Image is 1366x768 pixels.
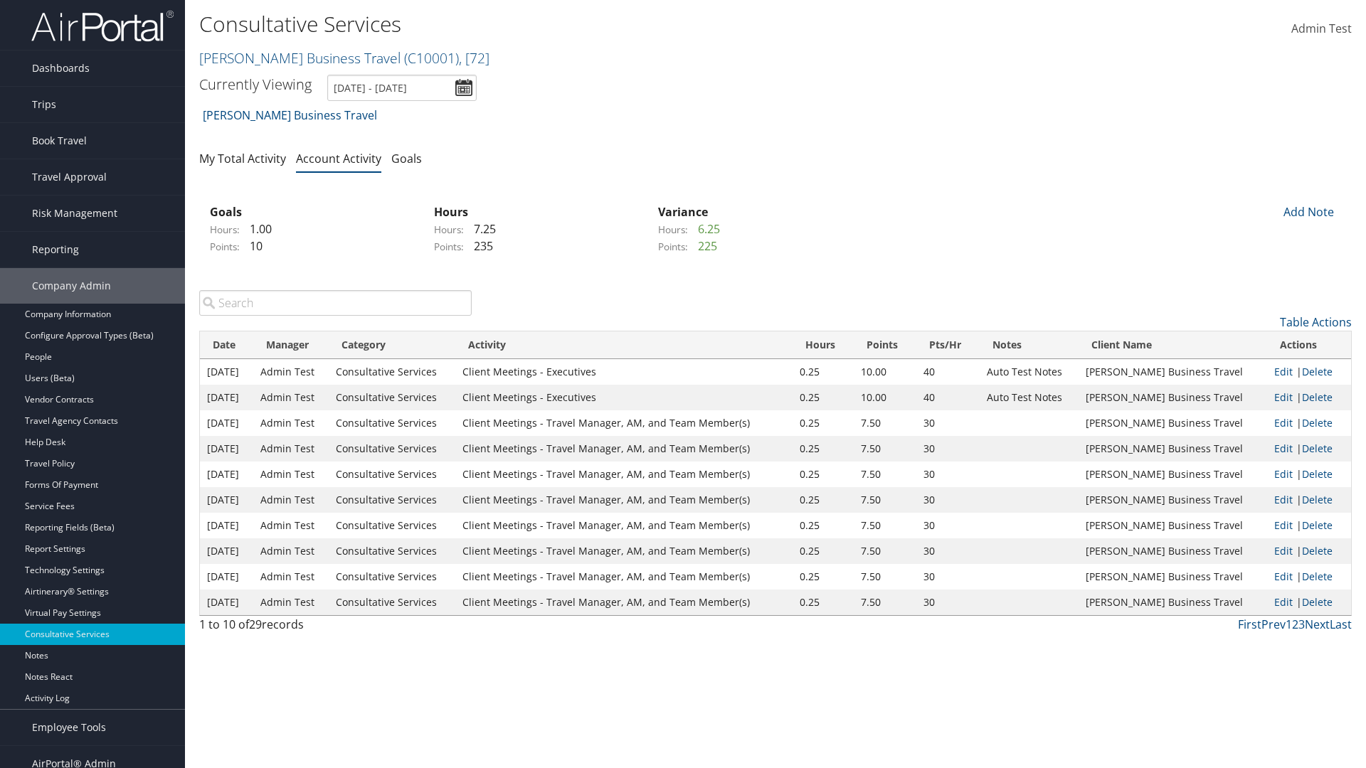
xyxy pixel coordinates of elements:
td: 30 [916,487,980,513]
td: Consultative Services [329,538,455,564]
a: Edit [1274,442,1293,455]
td: [PERSON_NAME] Business Travel [1079,436,1267,462]
span: ( C10001 ) [404,48,459,68]
td: Client Meetings - Travel Manager, AM, and Team Member(s) [455,538,793,564]
a: Delete [1302,493,1333,506]
span: Trips [32,87,56,122]
a: First [1238,617,1261,632]
td: Consultative Services [329,359,455,385]
td: | [1267,538,1351,564]
span: Employee Tools [32,710,106,745]
td: [PERSON_NAME] Business Travel [1079,564,1267,590]
span: Travel Approval [32,159,107,195]
th: Activity: activate to sort column ascending [455,331,793,359]
td: 30 [916,564,980,590]
td: 10.00 [854,385,916,410]
td: Consultative Services [329,564,455,590]
td: Consultative Services [329,436,455,462]
td: [PERSON_NAME] Business Travel [1079,462,1267,487]
td: [PERSON_NAME] Business Travel [1079,359,1267,385]
td: Client Meetings - Executives [455,385,793,410]
td: [DATE] [200,487,253,513]
h1: Consultative Services [199,9,968,39]
td: [PERSON_NAME] Business Travel [1079,385,1267,410]
td: Admin Test [253,564,329,590]
td: 0.25 [793,564,854,590]
a: [PERSON_NAME] Business Travel [203,101,377,129]
td: Consultative Services [329,513,455,538]
td: 30 [916,462,980,487]
strong: Variance [658,204,708,220]
span: 225 [691,238,717,254]
td: 7.50 [854,564,916,590]
a: Edit [1274,570,1293,583]
td: 30 [916,436,980,462]
td: Consultative Services [329,462,455,487]
td: 40 [916,385,980,410]
td: Admin Test [253,385,329,410]
td: Client Meetings - Executives [455,359,793,385]
a: Edit [1274,390,1293,404]
td: Admin Test [253,513,329,538]
td: | [1267,590,1351,615]
span: Admin Test [1291,21,1352,36]
h3: Currently Viewing [199,75,312,94]
td: | [1267,410,1351,436]
th: Pts/Hr [916,331,980,359]
th: Hours [793,331,854,359]
a: Edit [1274,416,1293,430]
td: [DATE] [200,385,253,410]
td: 40 [916,359,980,385]
label: Points: [210,240,240,254]
td: 0.25 [793,359,854,385]
label: Points: [434,240,464,254]
a: Edit [1274,518,1293,532]
td: Admin Test [253,487,329,513]
td: 0.25 [793,538,854,564]
td: 7.50 [854,436,916,462]
a: Edit [1274,544,1293,558]
td: 7.50 [854,462,916,487]
span: 1.00 [243,221,272,237]
td: Client Meetings - Travel Manager, AM, and Team Member(s) [455,487,793,513]
td: Client Meetings - Travel Manager, AM, and Team Member(s) [455,564,793,590]
input: [DATE] - [DATE] [327,75,477,101]
td: 0.25 [793,487,854,513]
th: Points [854,331,916,359]
span: , [ 72 ] [459,48,489,68]
span: 235 [467,238,493,254]
td: 0.25 [793,385,854,410]
strong: Hours [434,204,468,220]
a: Edit [1274,365,1293,378]
a: Delete [1302,595,1333,609]
td: 7.50 [854,487,916,513]
td: Admin Test [253,436,329,462]
a: Edit [1274,493,1293,506]
td: 7.50 [854,538,916,564]
td: 30 [916,538,980,564]
td: [PERSON_NAME] Business Travel [1079,590,1267,615]
label: Hours: [434,223,464,237]
div: Add Note [1274,203,1341,220]
td: Client Meetings - Travel Manager, AM, and Team Member(s) [455,436,793,462]
span: Company Admin [32,268,111,304]
a: Delete [1302,365,1333,378]
td: | [1267,513,1351,538]
td: 0.25 [793,590,854,615]
th: Actions [1267,331,1351,359]
span: 29 [249,617,262,632]
td: [PERSON_NAME] Business Travel [1079,538,1267,564]
a: 3 [1298,617,1305,632]
td: [DATE] [200,564,253,590]
th: Client Name [1079,331,1267,359]
a: Delete [1302,544,1333,558]
td: 30 [916,410,980,436]
td: 30 [916,513,980,538]
td: 30 [916,590,980,615]
span: 7.25 [467,221,496,237]
td: | [1267,462,1351,487]
a: Delete [1302,442,1333,455]
td: Client Meetings - Travel Manager, AM, and Team Member(s) [455,513,793,538]
a: Edit [1274,467,1293,481]
input: Search [199,290,472,316]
